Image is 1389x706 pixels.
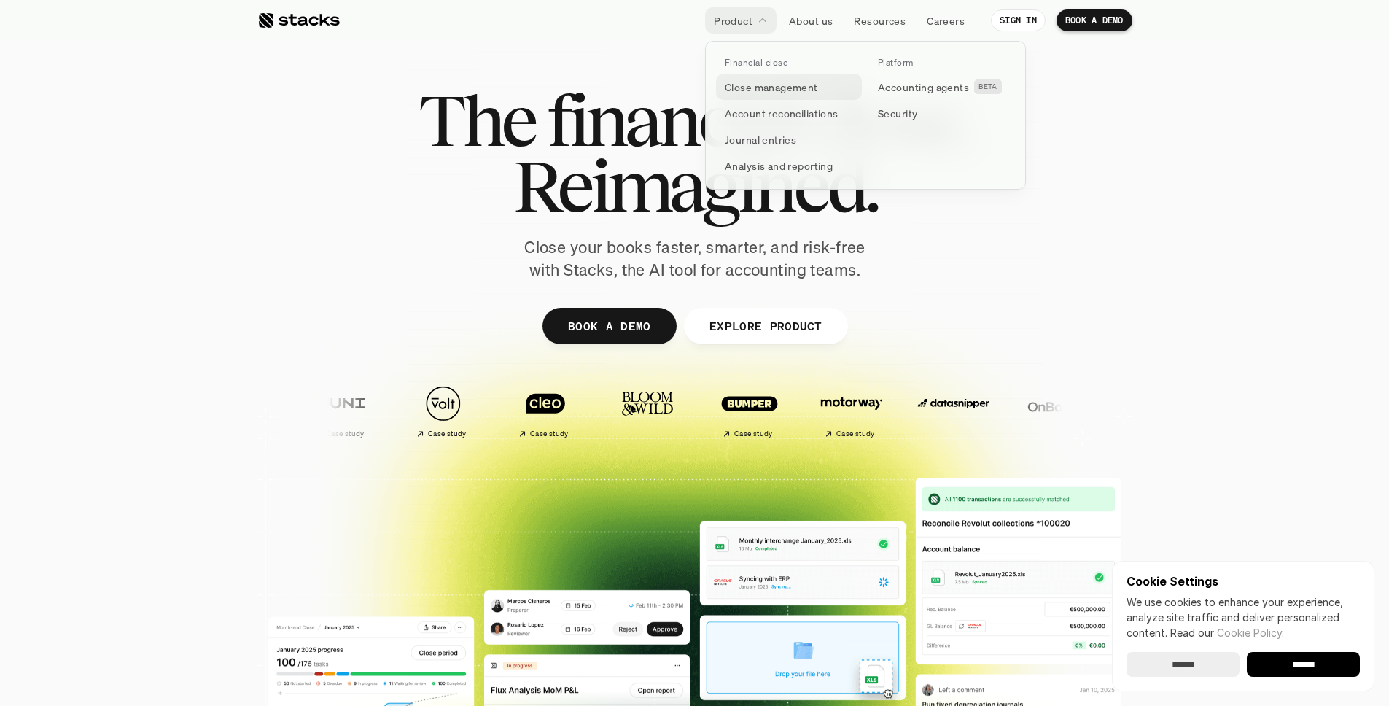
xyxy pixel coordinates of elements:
[517,430,556,438] h2: Case study
[791,378,886,444] a: Case study
[978,82,997,91] h2: BETA
[689,378,784,444] a: Case study
[823,430,862,438] h2: Case study
[1170,627,1284,639] span: Read our .
[725,58,787,68] p: Financial close
[780,7,841,34] a: About us
[716,152,862,179] a: Analysis and reporting
[1127,575,1360,587] p: Cookie Settings
[513,153,876,219] span: Reimagined.
[1057,9,1132,31] a: BOOK A DEMO
[878,58,914,68] p: Platform
[716,126,862,152] a: Journal entries
[721,430,760,438] h2: Case study
[869,100,1015,126] a: Security
[513,236,877,282] p: Close your books faster, smarter, and risk-free with Stacks, the AI tool for accounting teams.
[1217,627,1282,639] a: Cookie Policy
[927,13,965,28] p: Careers
[725,106,839,121] p: Account reconciliations
[854,13,906,28] p: Resources
[281,378,376,444] a: Case study
[683,308,847,344] a: EXPLORE PRODUCT
[1065,15,1124,26] p: BOOK A DEMO
[725,158,833,174] p: Analysis and reporting
[419,88,534,153] span: The
[725,79,818,95] p: Close management
[869,74,1015,100] a: Accounting agentsBETA
[485,378,580,444] a: Case study
[383,378,478,444] a: Case study
[878,106,917,121] p: Security
[415,430,454,438] h2: Case study
[542,308,676,344] a: BOOK A DEMO
[1000,15,1037,26] p: SIGN IN
[716,100,862,126] a: Account reconciliations
[714,13,752,28] p: Product
[918,7,973,34] a: Careers
[716,74,862,100] a: Close management
[991,9,1046,31] a: SIGN IN
[172,278,236,288] a: Privacy Policy
[709,315,822,336] p: EXPLORE PRODUCT
[845,7,914,34] a: Resources
[789,13,833,28] p: About us
[725,132,796,147] p: Journal entries
[313,430,351,438] h2: Case study
[567,315,650,336] p: BOOK A DEMO
[1127,594,1360,640] p: We use cookies to enhance your experience, analyze site traffic and deliver personalized content.
[878,79,969,95] p: Accounting agents
[547,88,798,153] span: financial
